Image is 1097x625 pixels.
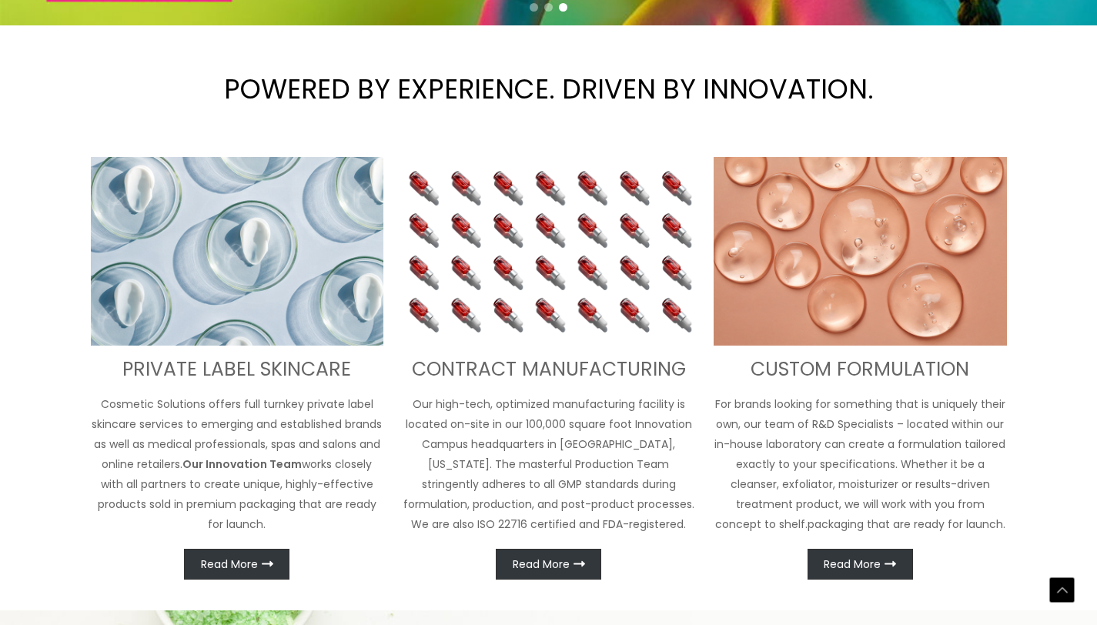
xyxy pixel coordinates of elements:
a: Read More [496,549,601,580]
h3: PRIVATE LABEL SKINCARE [91,357,384,383]
span: Read More [513,559,570,570]
img: turnkey private label skincare [91,157,384,346]
p: Cosmetic Solutions offers full turnkey private label skincare services to emerging and establishe... [91,394,384,534]
h3: CONTRACT MANUFACTURING [402,357,695,383]
a: Read More [808,549,913,580]
img: Contract Manufacturing [402,157,695,346]
a: Read More [184,549,289,580]
span: Go to slide 1 [530,3,538,12]
p: Our high-tech, optimized manufacturing facility is located on-site in our 100,000 square foot Inn... [402,394,695,534]
span: Go to slide 3 [559,3,567,12]
span: Read More [824,559,881,570]
span: Go to slide 2 [544,3,553,12]
span: Read More [201,559,258,570]
h3: CUSTOM FORMULATION [714,357,1007,383]
strong: Our Innovation Team [182,456,302,472]
p: For brands looking for something that is uniquely their own, our team of R&D Specialists – locate... [714,394,1007,534]
img: Custom Formulation [714,157,1007,346]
